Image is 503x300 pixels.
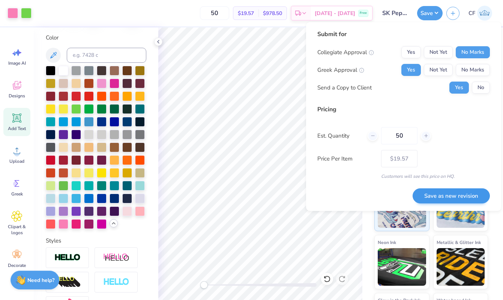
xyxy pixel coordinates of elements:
label: Est. Quantity [317,132,362,140]
button: Save [417,6,443,20]
span: Neon Ink [378,238,396,246]
div: Customers will see this price on HQ. [317,173,490,180]
span: CF [468,9,475,18]
label: Styles [46,236,61,245]
div: Collegiate Approval [317,48,374,57]
span: Add Text [8,126,26,132]
span: Decorate [8,262,26,268]
button: Yes [401,64,421,76]
div: Pricing [317,105,490,114]
span: Designs [9,93,25,99]
span: [DATE] - [DATE] [315,9,355,17]
img: Stroke [54,253,81,262]
button: No Marks [456,46,490,58]
span: Image AI [8,60,26,66]
span: Free [360,11,367,16]
span: Metallic & Glitter Ink [437,238,481,246]
button: Yes [449,82,469,94]
img: Shadow [103,253,129,262]
img: 3D Illusion [54,276,81,288]
img: Negative Space [103,278,129,286]
input: Untitled Design [377,6,413,21]
div: Greek Approval [317,66,364,74]
div: Send a Copy to Client [317,83,372,92]
input: e.g. 7428 c [67,48,146,63]
img: Metallic & Glitter Ink [437,248,485,286]
input: – – [200,6,229,20]
span: $978.50 [263,9,282,17]
label: Price Per Item [317,155,375,163]
button: No Marks [456,64,490,76]
span: Upload [9,158,24,164]
strong: Need help? [27,277,54,284]
img: Neon Ink [378,248,426,286]
input: – – [381,127,417,144]
button: Not Yet [424,64,453,76]
button: Save as new revision [413,188,490,204]
div: Submit for [317,30,490,39]
label: Color [46,33,146,42]
div: Accessibility label [200,281,208,289]
span: Clipart & logos [5,224,29,236]
button: No [472,82,490,94]
img: Cameryn Freeman [477,6,492,21]
button: Not Yet [424,46,453,58]
button: Yes [401,46,421,58]
span: Greek [11,191,23,197]
span: $19.57 [238,9,254,17]
a: CF [465,6,495,21]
